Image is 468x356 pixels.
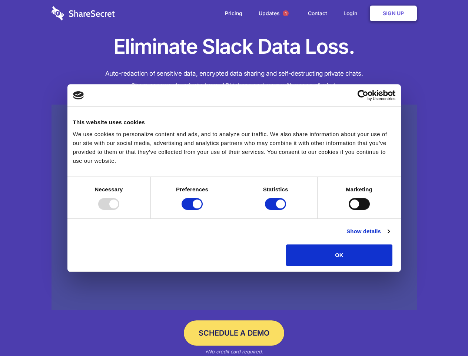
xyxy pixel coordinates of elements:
a: Show details [346,227,389,236]
img: logo [73,91,84,99]
h4: Auto-redaction of sensitive data, encrypted data sharing and self-destructing private chats. Shar... [52,67,417,92]
a: Schedule a Demo [184,320,284,346]
strong: Necessary [95,186,123,192]
a: Pricing [218,2,250,25]
button: OK [286,244,392,266]
strong: Preferences [176,186,208,192]
a: Sign Up [370,6,417,21]
a: Usercentrics Cookiebot - opens in a new window [331,90,395,101]
a: Contact [301,2,335,25]
img: logo-wordmark-white-trans-d4663122ce5f474addd5e946df7df03e33cb6a1c49d2221995e7729f52c070b2.svg [52,6,115,20]
strong: Marketing [346,186,372,192]
strong: Statistics [263,186,288,192]
a: Login [336,2,368,25]
h1: Eliminate Slack Data Loss. [52,33,417,60]
div: This website uses cookies [73,118,395,127]
div: We use cookies to personalize content and ads, and to analyze our traffic. We also share informat... [73,130,395,165]
em: *No credit card required. [205,349,263,355]
a: Wistia video thumbnail [52,105,417,310]
span: 1 [283,10,289,16]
